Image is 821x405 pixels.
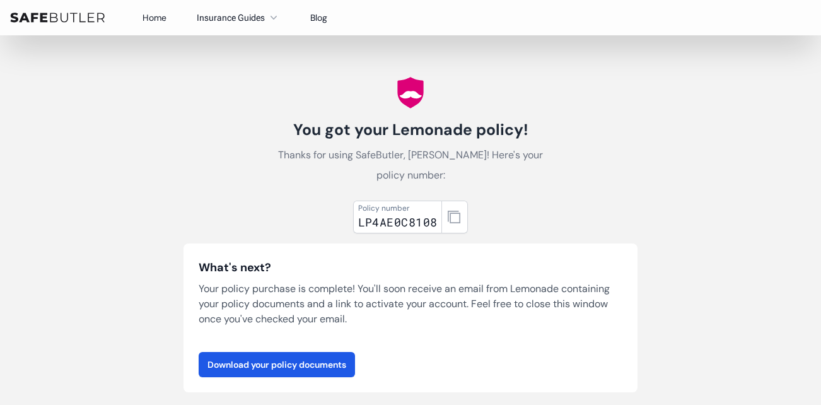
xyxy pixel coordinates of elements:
[310,12,327,23] a: Blog
[199,281,622,327] p: Your policy purchase is complete! You'll soon receive an email from Lemonade containing your poli...
[199,259,622,276] h3: What's next?
[199,352,355,377] a: Download your policy documents
[358,203,438,213] div: Policy number
[269,120,552,140] h1: You got your Lemonade policy!
[143,12,166,23] a: Home
[269,145,552,185] p: Thanks for using SafeButler, [PERSON_NAME]! Here's your policy number:
[197,10,280,25] button: Insurance Guides
[358,213,438,231] div: LP4AE0C8108
[10,13,105,23] img: SafeButler Text Logo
